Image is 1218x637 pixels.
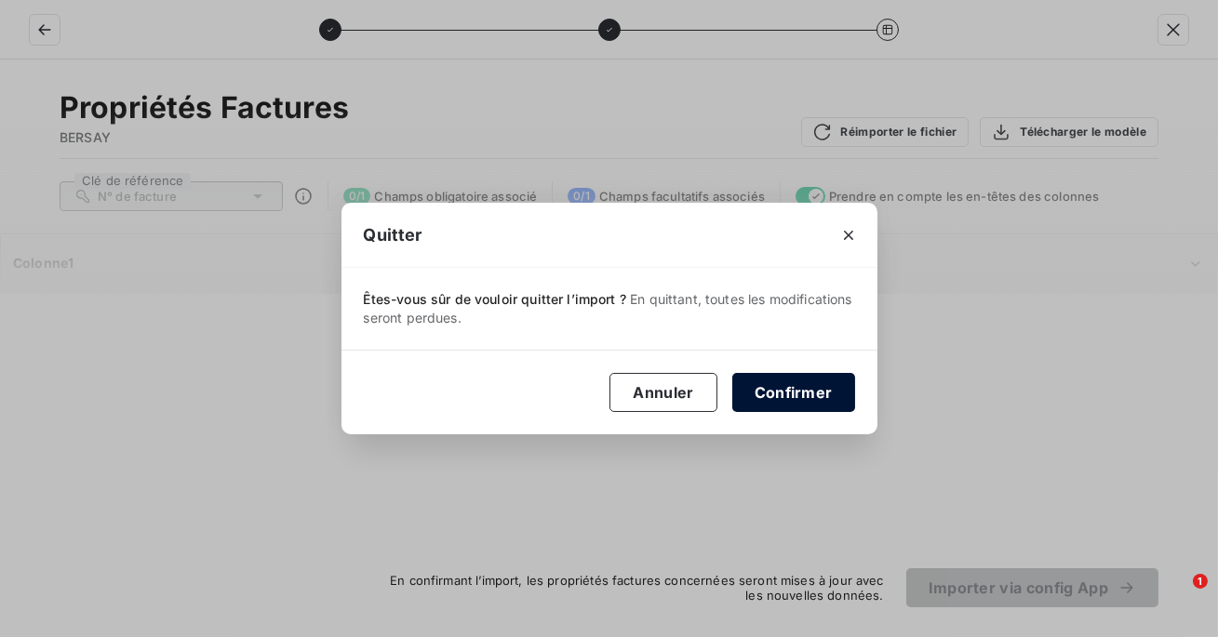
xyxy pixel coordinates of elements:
[732,373,855,412] button: Confirmer
[609,373,716,412] button: Annuler
[1193,574,1208,589] span: 1
[364,222,422,247] span: Quitter
[341,268,877,350] span: Êtes-vous sûr de vouloir quitter l’import ?
[1155,574,1199,618] iframe: Intercom live chat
